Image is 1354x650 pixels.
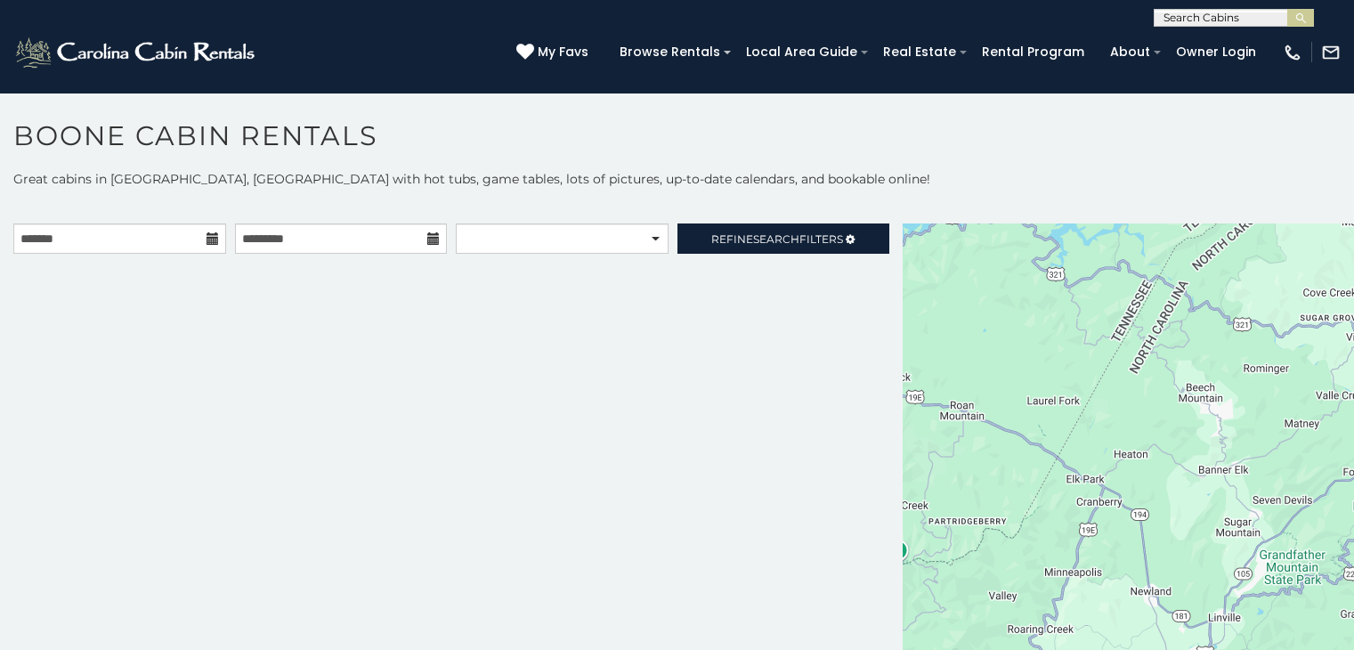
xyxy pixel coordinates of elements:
[711,232,843,246] span: Refine Filters
[1321,43,1341,62] img: mail-regular-white.png
[538,43,588,61] span: My Favs
[1167,38,1265,66] a: Owner Login
[611,38,729,66] a: Browse Rentals
[516,43,593,62] a: My Favs
[1101,38,1159,66] a: About
[874,38,965,66] a: Real Estate
[13,35,260,70] img: White-1-2.png
[677,223,890,254] a: RefineSearchFilters
[737,38,866,66] a: Local Area Guide
[753,232,799,246] span: Search
[1283,43,1302,62] img: phone-regular-white.png
[973,38,1093,66] a: Rental Program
